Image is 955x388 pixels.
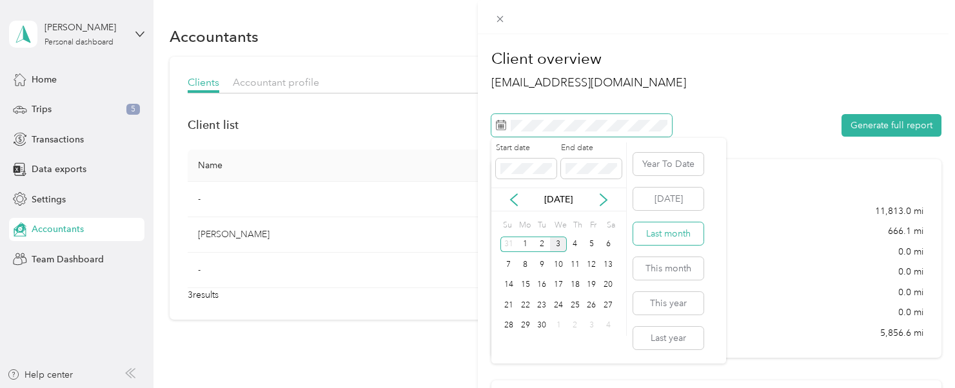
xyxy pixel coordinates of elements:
div: 20 [600,277,616,293]
div: 14 [500,277,517,293]
div: 29 [517,318,534,334]
h1: Client overview [491,43,942,74]
p: [DATE] [531,193,586,206]
button: This month [633,257,704,280]
div: 8 [517,257,534,273]
div: Tu [535,216,547,234]
div: 6 [600,237,616,253]
div: 19 [584,277,600,293]
div: Su [500,216,513,234]
span: 0.0 mi [898,265,923,278]
div: 22 [517,297,534,313]
button: Last month [633,222,704,245]
span: 5,856.6 mi [880,326,923,340]
span: 11,813.0 mi [875,204,923,218]
h2: [EMAIL_ADDRESS][DOMAIN_NAME] [491,74,942,92]
div: 2 [533,237,550,253]
div: 15 [517,277,534,293]
div: 23 [533,297,550,313]
div: 31 [500,237,517,253]
div: 25 [567,297,584,313]
div: 13 [600,257,616,273]
span: 0.0 mi [898,286,923,299]
div: 12 [584,257,600,273]
div: 18 [567,277,584,293]
label: End date [561,142,622,154]
label: Start date [496,142,556,154]
div: 2 [567,318,584,334]
div: 28 [500,318,517,334]
div: 21 [500,297,517,313]
div: 3 [584,318,600,334]
div: Sa [604,216,616,234]
div: 30 [533,318,550,334]
span: 0.0 mi [898,245,923,258]
button: Year To Date [633,153,704,175]
button: This year [633,292,704,315]
div: 9 [533,257,550,273]
div: 26 [584,297,600,313]
div: 1 [550,318,567,334]
iframe: Everlance-gr Chat Button Frame [883,316,955,388]
span: 666.1 mi [888,224,923,238]
div: 11 [567,257,584,273]
div: We [552,216,567,234]
div: Fr [587,216,600,234]
div: 1 [517,237,534,253]
button: Generate full report [842,114,941,137]
span: 0.0 mi [898,306,923,319]
div: Mo [517,216,531,234]
button: Last year [633,327,704,349]
div: 7 [500,257,517,273]
div: 17 [550,277,567,293]
div: 10 [550,257,567,273]
div: 16 [533,277,550,293]
div: 27 [600,297,616,313]
div: 4 [600,318,616,334]
div: 3 [550,237,567,253]
button: [DATE] [633,188,704,210]
div: Th [571,216,584,234]
div: 4 [567,237,584,253]
div: 5 [584,237,600,253]
div: 24 [550,297,567,313]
